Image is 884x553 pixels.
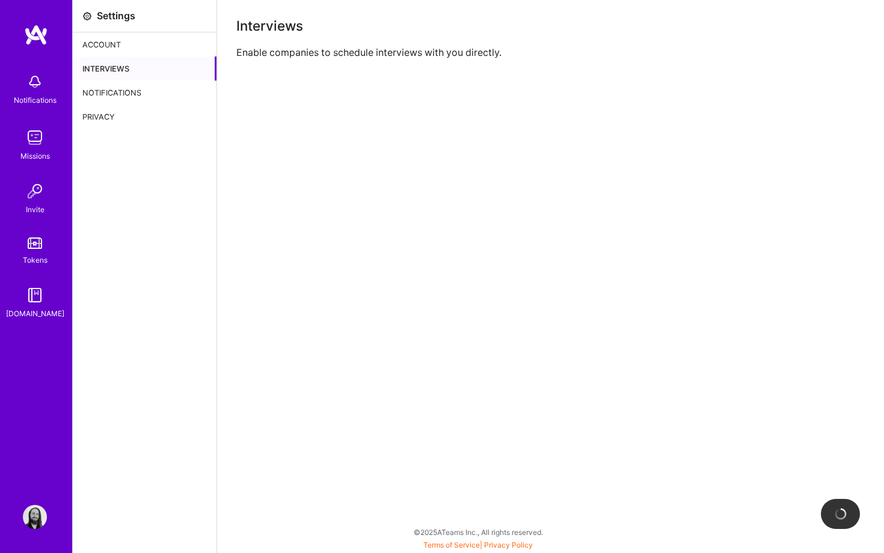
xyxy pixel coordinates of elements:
[23,254,48,266] div: Tokens
[423,540,533,549] span: |
[24,24,48,46] img: logo
[423,540,480,549] a: Terms of Service
[6,307,64,320] div: [DOMAIN_NAME]
[73,81,216,105] div: Notifications
[484,540,533,549] a: Privacy Policy
[20,150,50,162] div: Missions
[73,57,216,81] div: Interviews
[236,46,865,59] div: Enable companies to schedule interviews with you directly.
[23,126,47,150] img: teamwork
[73,105,216,129] div: Privacy
[832,506,848,522] img: loading
[82,11,92,21] i: icon Settings
[28,237,42,249] img: tokens
[14,94,57,106] div: Notifications
[23,505,47,529] img: User Avatar
[23,283,47,307] img: guide book
[26,203,45,216] div: Invite
[236,19,865,32] div: Interviews
[72,517,884,547] div: © 2025 ATeams Inc., All rights reserved.
[97,10,135,22] div: Settings
[23,179,47,203] img: Invite
[23,70,47,94] img: bell
[73,32,216,57] div: Account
